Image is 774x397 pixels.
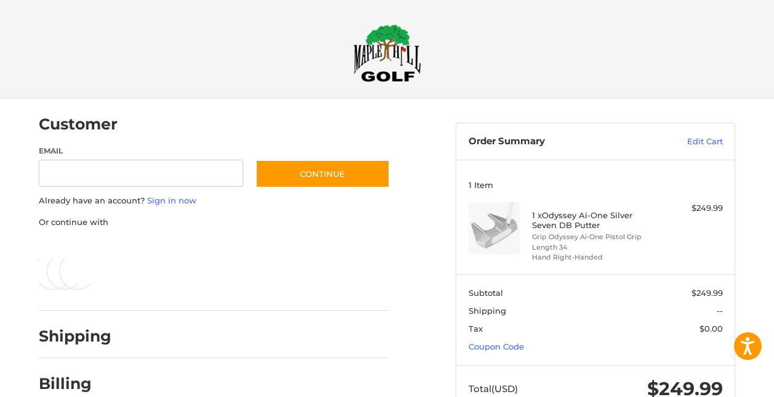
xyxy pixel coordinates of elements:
[39,216,389,229] p: Or continue with
[39,327,111,346] h2: Shipping
[256,160,390,188] button: Continue
[39,195,389,207] p: Already have an account?
[642,136,723,148] a: Edit Cart
[39,145,243,157] label: Email
[469,180,723,190] h3: 1 Item
[353,24,421,82] img: Maple Hill Golf
[717,306,723,316] span: --
[469,136,642,148] h3: Order Summary
[469,288,503,298] span: Subtotal
[691,288,723,298] span: $249.99
[469,306,506,316] span: Shipping
[39,115,118,134] h2: Customer
[699,324,723,334] span: $0.00
[469,324,483,334] span: Tax
[532,210,656,231] h4: 1 x Odyssey Ai-One Silver Seven DB Putter
[147,195,196,205] a: Sign in now
[532,252,656,263] li: Hand Right-Handed
[469,342,524,351] a: Coupon Code
[659,202,722,215] div: $249.99
[532,232,656,242] li: Grip Odyssey Ai-One Pistol Grip
[532,242,656,253] li: Length 34
[39,374,111,393] h2: Billing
